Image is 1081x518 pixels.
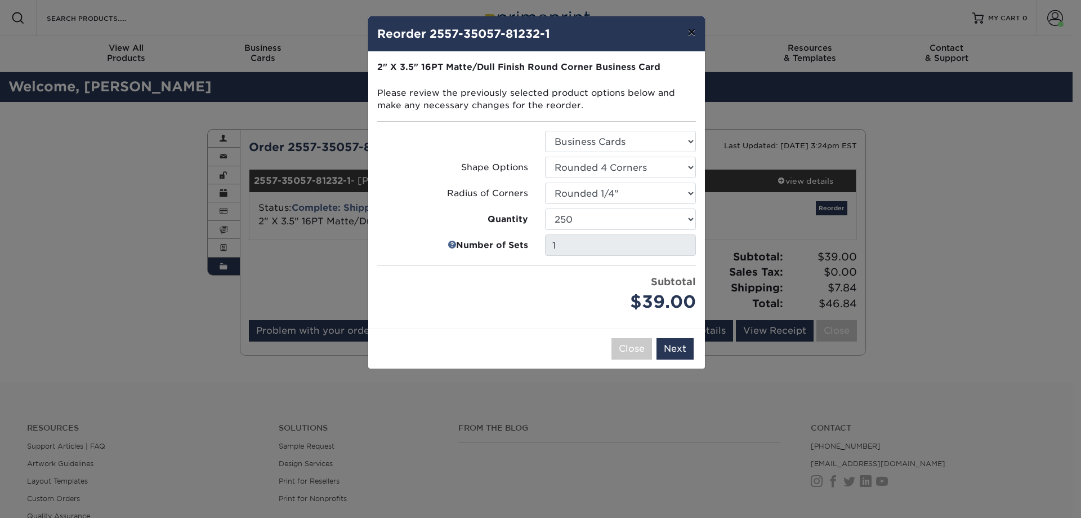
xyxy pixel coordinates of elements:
label: Radius of Corners [377,187,528,200]
label: Shape Options [377,161,528,174]
strong: Quantity [488,213,528,226]
strong: 2" X 3.5" 16PT Matte/Dull Finish Round Corner Business Card [377,61,660,72]
p: Please review the previously selected product options below and make any necessary changes for th... [377,61,696,112]
h4: Reorder 2557-35057-81232-1 [377,25,696,42]
strong: Subtotal [651,276,696,287]
button: Next [656,338,694,360]
button: × [678,16,704,48]
strong: Number of Sets [456,239,528,252]
button: Close [611,338,652,360]
div: $39.00 [545,289,696,315]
